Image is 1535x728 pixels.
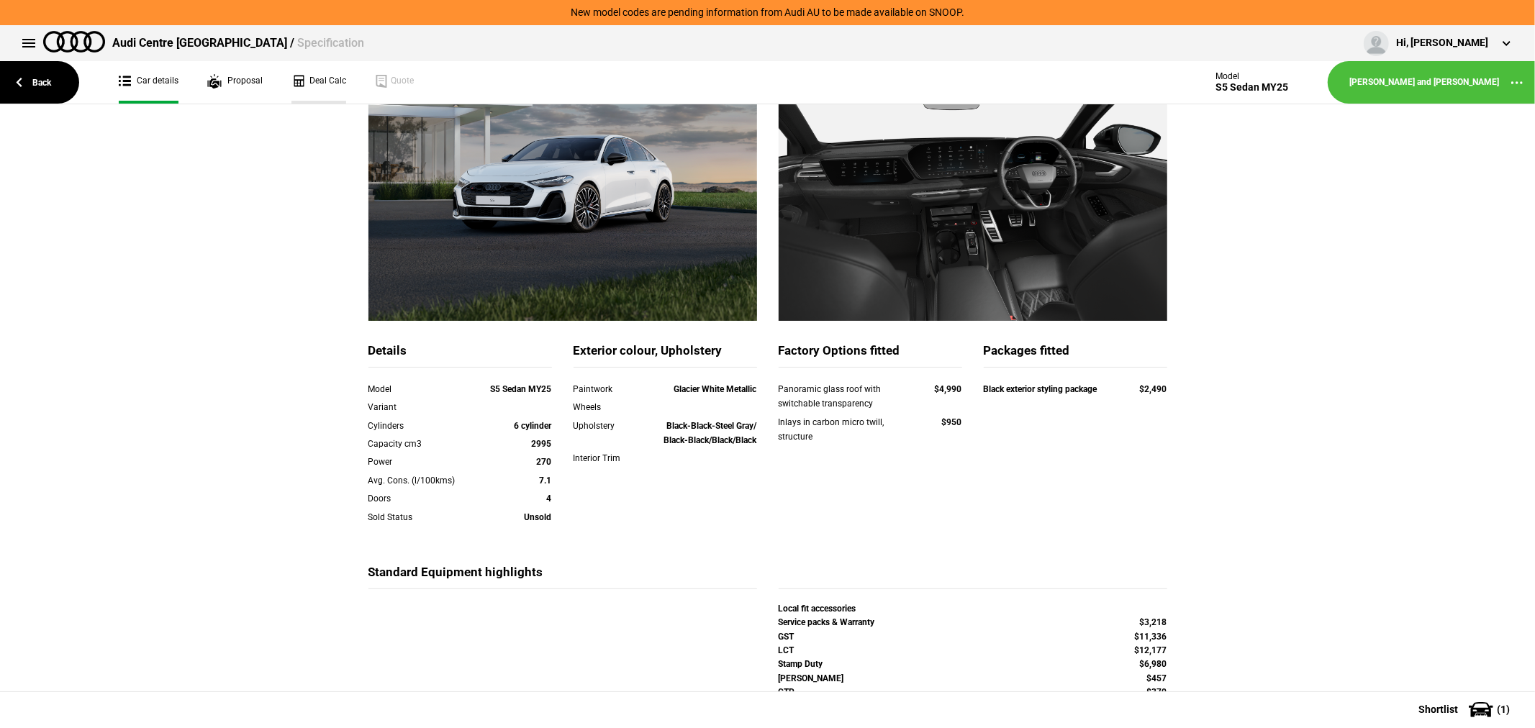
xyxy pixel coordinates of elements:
strong: LCT [779,645,794,655]
div: Variant [368,400,479,414]
div: Wheels [574,400,647,414]
span: Specification [297,36,364,50]
button: ... [1499,65,1535,101]
span: Shortlist [1418,704,1458,714]
div: Power [368,455,479,469]
strong: Unsold [525,512,552,522]
strong: $457 [1147,673,1167,683]
strong: $6,980 [1140,659,1167,669]
div: Packages fitted [984,342,1167,368]
div: Exterior colour, Upholstery [574,342,757,368]
strong: GST [779,632,794,642]
div: Capacity cm3 [368,437,479,451]
div: Sold Status [368,510,479,524]
strong: Black exterior styling package [984,384,1097,394]
strong: Service packs & Warranty [779,617,875,627]
strong: 7.1 [540,476,552,486]
strong: 270 [537,457,552,467]
div: Interior Trim [574,451,647,465]
a: [PERSON_NAME] and [PERSON_NAME] [1349,76,1499,88]
div: Panoramic glass roof with switchable transparency [779,382,907,411]
div: Model [368,382,479,396]
div: Avg. Cons. (l/100kms) [368,473,479,488]
strong: Stamp Duty [779,659,823,669]
strong: $2,490 [1140,384,1167,394]
div: Hi, [PERSON_NAME] [1396,36,1488,50]
div: Details [368,342,552,368]
button: Shortlist(1) [1397,691,1535,727]
strong: S5 Sedan MY25 [491,384,552,394]
strong: $11,336 [1135,632,1167,642]
strong: Local fit accessories [779,604,856,614]
strong: [PERSON_NAME] [779,673,844,683]
a: Car details [119,61,178,104]
strong: 4 [547,493,552,504]
div: Factory Options fitted [779,342,962,368]
strong: 6 cylinder [515,421,552,431]
strong: $4,990 [935,384,962,394]
strong: $3,218 [1140,617,1167,627]
a: Deal Calc [291,61,346,104]
div: Inlays in carbon micro twill, structure [779,415,907,445]
div: S5 Sedan MY25 [1215,81,1288,94]
strong: $950 [942,417,962,427]
strong: $12,177 [1135,645,1167,655]
div: Doors [368,491,479,506]
span: ( 1 ) [1497,704,1510,714]
div: Paintwork [574,382,647,396]
div: Audi Centre [GEOGRAPHIC_DATA] / [112,35,364,51]
strong: $370 [1147,687,1167,697]
a: Proposal [207,61,263,104]
img: audi.png [43,31,105,53]
div: Upholstery [574,419,647,433]
strong: Black-Black-Steel Gray/ Black-Black/Black/Black [664,421,757,445]
strong: 2995 [532,439,552,449]
strong: CTP [779,687,795,697]
div: Model [1215,71,1288,81]
strong: Glacier White Metallic [674,384,757,394]
div: Cylinders [368,419,479,433]
div: Standard Equipment highlights [368,564,757,589]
